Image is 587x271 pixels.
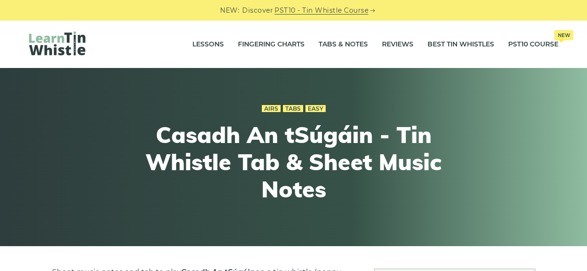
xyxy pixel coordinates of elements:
h1: Casadh An tSúgáin - Tin Whistle Tab & Sheet Music Notes [121,121,466,203]
a: Lessons [192,33,224,56]
a: Tabs [283,105,303,113]
img: LearnTinWhistle.com [29,31,85,55]
a: Tabs & Notes [319,33,368,56]
a: Fingering Charts [238,33,305,56]
a: Easy [305,105,326,113]
a: PST10 CourseNew [508,33,558,56]
a: Best Tin Whistles [427,33,494,56]
a: Airs [262,105,281,113]
a: Reviews [382,33,413,56]
span: New [554,30,573,40]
